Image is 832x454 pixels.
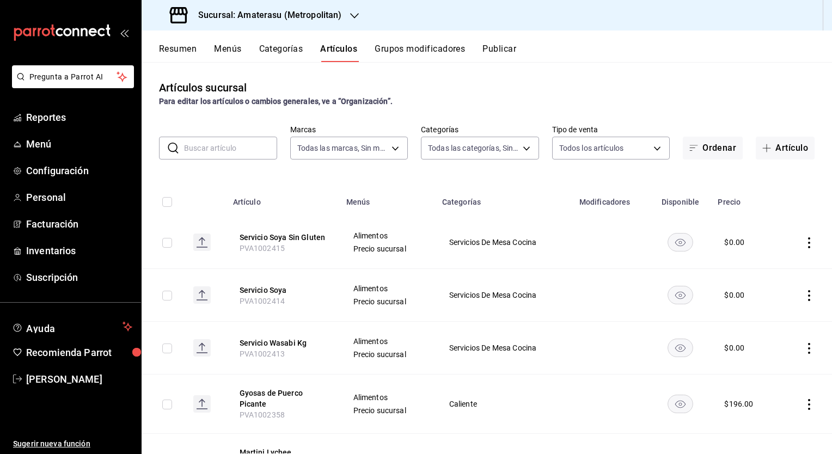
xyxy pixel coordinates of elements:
div: $ 0.00 [724,237,744,248]
button: Resumen [159,44,197,62]
button: edit-product-location [240,285,327,296]
button: availability-product [668,395,693,413]
span: Todos los artículos [559,143,624,154]
button: edit-product-location [240,388,327,409]
span: Precio sucursal [353,245,422,253]
span: Servicios De Mesa Cocina [449,291,559,299]
button: actions [804,237,815,248]
div: $ 196.00 [724,398,753,409]
span: Alimentos [353,394,422,401]
span: Alimentos [353,338,422,345]
th: Disponible [650,181,712,216]
span: Alimentos [353,285,422,292]
button: actions [804,399,815,410]
span: Recomienda Parrot [26,345,132,360]
span: Inventarios [26,243,132,258]
span: Todas las categorías, Sin categoría [428,143,519,154]
button: actions [804,343,815,354]
th: Menús [340,181,436,216]
div: $ 0.00 [724,342,744,353]
div: $ 0.00 [724,290,744,300]
span: Servicios De Mesa Cocina [449,344,559,352]
span: Configuración [26,163,132,178]
span: PVA1002413 [240,349,285,358]
span: Ayuda [26,320,118,333]
span: Menú [26,137,132,151]
label: Tipo de venta [552,126,670,133]
button: open_drawer_menu [120,28,129,37]
button: Grupos modificadores [375,44,465,62]
span: PVA1002415 [240,244,285,253]
span: PVA1002414 [240,297,285,305]
label: Categorías [421,126,539,133]
button: edit-product-location [240,232,327,243]
button: availability-product [668,233,693,251]
button: edit-product-location [240,338,327,348]
th: Categorías [436,181,573,216]
th: Precio [711,181,782,216]
span: Caliente [449,400,559,408]
button: availability-product [668,339,693,357]
th: Modificadores [573,181,650,216]
span: Servicios De Mesa Cocina [449,238,559,246]
span: Precio sucursal [353,298,422,305]
button: Ordenar [683,137,743,159]
button: availability-product [668,286,693,304]
button: Publicar [482,44,516,62]
button: Menús [214,44,241,62]
button: Pregunta a Parrot AI [12,65,134,88]
span: PVA1002358 [240,410,285,419]
span: Precio sucursal [353,407,422,414]
div: Artículos sucursal [159,79,247,96]
span: Sugerir nueva función [13,438,132,450]
button: Categorías [259,44,303,62]
div: navigation tabs [159,44,832,62]
label: Marcas [290,126,408,133]
span: Todas las marcas, Sin marca [297,143,388,154]
span: Pregunta a Parrot AI [29,71,117,83]
span: Alimentos [353,232,422,240]
strong: Para editar los artículos o cambios generales, ve a “Organización”. [159,97,393,106]
span: Facturación [26,217,132,231]
span: Suscripción [26,270,132,285]
span: Personal [26,190,132,205]
span: [PERSON_NAME] [26,372,132,386]
button: Artículo [756,137,815,159]
span: Reportes [26,110,132,125]
th: Artículo [227,181,340,216]
a: Pregunta a Parrot AI [8,79,134,90]
button: actions [804,290,815,301]
button: Artículos [320,44,357,62]
h3: Sucursal: Amaterasu (Metropolitan) [189,9,341,22]
span: Precio sucursal [353,351,422,358]
input: Buscar artículo [184,137,277,159]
